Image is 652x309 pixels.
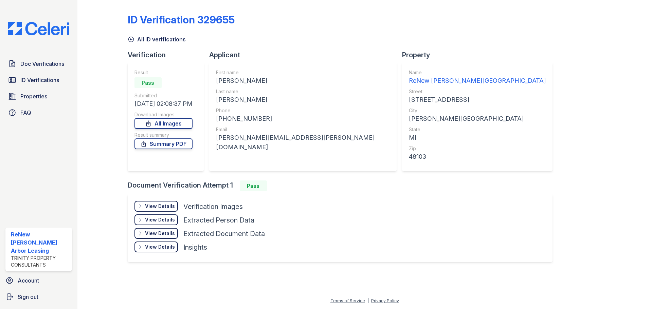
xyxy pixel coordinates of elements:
div: Applicant [209,50,402,60]
div: Last name [216,88,390,95]
div: Phone [216,107,390,114]
div: ReNew [PERSON_NAME] Arbor Leasing [11,230,69,255]
span: Account [18,276,39,285]
div: Document Verification Attempt 1 [128,180,558,191]
img: CE_Logo_Blue-a8612792a0a2168367f1c8372b55b34899dd931a85d93a1a3d3e32e68fde9ad4.png [3,22,75,35]
div: View Details [145,230,175,237]
div: | [367,298,369,303]
div: [PHONE_NUMBER] [216,114,390,123]
div: Extracted Person Data [183,215,254,225]
div: Verification Images [183,202,243,211]
div: Trinity Property Consultants [11,255,69,268]
div: [PERSON_NAME][EMAIL_ADDRESS][PERSON_NAME][DOMAIN_NAME] [216,133,390,152]
div: Submitted [134,92,193,99]
div: Insights [183,243,207,252]
a: Properties [5,90,72,103]
div: [PERSON_NAME] [216,95,390,104]
div: [PERSON_NAME][GEOGRAPHIC_DATA] [409,114,546,123]
div: Extracted Document Data [183,229,265,238]
a: Account [3,274,75,287]
div: Pass [134,77,162,88]
div: City [409,107,546,114]
a: Sign out [3,290,75,304]
div: Email [216,126,390,133]
div: State [409,126,546,133]
div: First name [216,69,390,76]
span: Properties [20,92,47,100]
div: View Details [145,216,175,223]
div: [STREET_ADDRESS] [409,95,546,104]
a: Summary PDF [134,138,193,149]
div: ReNew [PERSON_NAME][GEOGRAPHIC_DATA] [409,76,546,85]
a: Name ReNew [PERSON_NAME][GEOGRAPHIC_DATA] [409,69,546,85]
div: View Details [145,203,175,210]
div: MI [409,133,546,142]
div: 48103 [409,152,546,161]
a: Terms of Service [330,298,365,303]
div: Zip [409,145,546,152]
div: [PERSON_NAME] [216,76,390,85]
a: Doc Verifications [5,57,72,71]
a: ID Verifications [5,73,72,87]
a: All Images [134,118,193,129]
a: Privacy Policy [371,298,399,303]
div: ID Verification 329655 [128,14,235,26]
div: Street [409,88,546,95]
span: Sign out [18,293,38,301]
div: [DATE] 02:08:37 PM [134,99,193,109]
div: Verification [128,50,209,60]
div: Download Images [134,111,193,118]
span: FAQ [20,109,31,117]
a: All ID verifications [128,35,186,43]
span: ID Verifications [20,76,59,84]
div: Result summary [134,132,193,138]
div: Name [409,69,546,76]
div: Result [134,69,193,76]
div: Property [402,50,558,60]
div: Pass [240,180,267,191]
div: View Details [145,244,175,250]
span: Doc Verifications [20,60,64,68]
a: FAQ [5,106,72,119]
